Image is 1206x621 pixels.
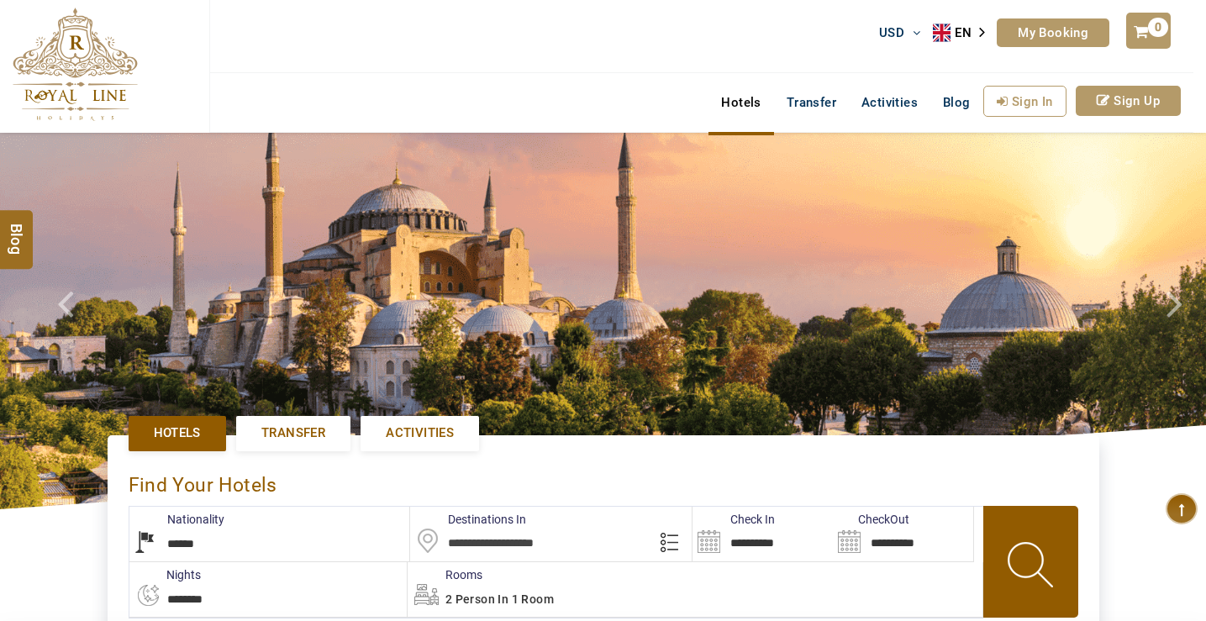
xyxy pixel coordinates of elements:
[1076,86,1181,116] a: Sign Up
[13,8,138,121] img: The Royal Line Holidays
[236,416,350,450] a: Transfer
[997,18,1109,47] a: My Booking
[154,424,201,442] span: Hotels
[410,511,526,528] label: Destinations In
[930,86,983,119] a: Blog
[129,416,226,450] a: Hotels
[1145,133,1206,509] a: Check next image
[386,424,454,442] span: Activities
[693,507,833,561] input: Search
[1148,18,1168,37] span: 0
[36,133,97,509] a: Check next prev
[933,20,997,45] a: EN
[408,566,482,583] label: Rooms
[6,224,28,238] span: Blog
[129,456,1078,506] div: Find Your Hotels
[361,416,479,450] a: Activities
[983,86,1066,117] a: Sign In
[129,566,201,583] label: nights
[943,95,971,110] span: Blog
[129,511,224,528] label: Nationality
[833,511,909,528] label: CheckOut
[693,511,775,528] label: Check In
[879,25,904,40] span: USD
[261,424,325,442] span: Transfer
[774,86,849,119] a: Transfer
[933,20,997,45] aside: Language selected: English
[1126,13,1170,49] a: 0
[833,507,973,561] input: Search
[933,20,997,45] div: Language
[708,86,773,119] a: Hotels
[849,86,930,119] a: Activities
[445,592,554,606] span: 2 Person in 1 Room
